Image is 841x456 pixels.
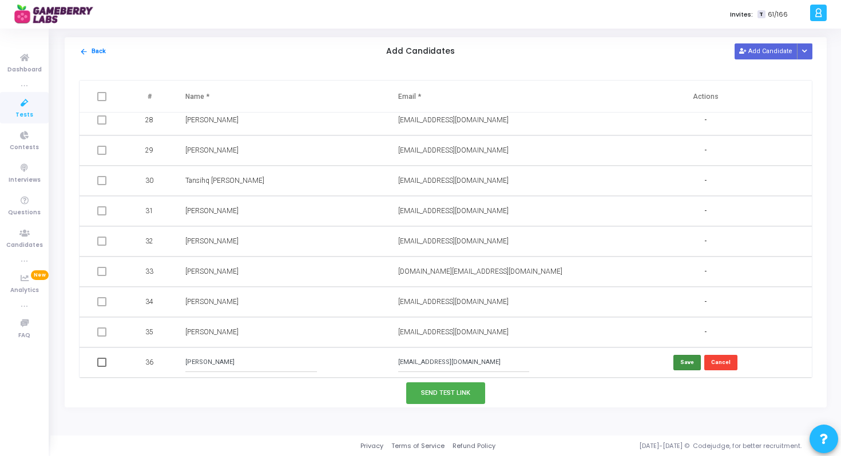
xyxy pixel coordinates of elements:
span: 33 [145,266,153,277]
span: [PERSON_NAME] [185,298,239,306]
button: Send Test Link [406,382,485,403]
mat-icon: arrow_back [80,47,88,56]
span: [EMAIL_ADDRESS][DOMAIN_NAME] [398,207,509,215]
span: Analytics [10,286,39,295]
span: 29 [145,145,153,155]
span: [DOMAIN_NAME][EMAIL_ADDRESS][DOMAIN_NAME] [398,267,562,275]
div: [DATE]-[DATE] © Codejudge, for better recruitment. [495,441,827,451]
span: Tansihq [PERSON_NAME] [185,177,264,185]
button: Back [79,46,106,57]
span: 30 [145,175,153,186]
span: 61/166 [768,10,788,19]
span: [EMAIL_ADDRESS][DOMAIN_NAME] [398,146,509,154]
th: # [127,81,174,113]
span: [PERSON_NAME] [185,328,239,336]
a: Terms of Service [391,441,445,451]
a: Privacy [360,441,383,451]
span: [EMAIL_ADDRESS][DOMAIN_NAME] [398,298,509,306]
span: [PERSON_NAME] [185,116,239,124]
th: Actions [599,81,812,113]
span: [PERSON_NAME] [185,146,239,154]
a: Refund Policy [453,441,495,451]
span: [EMAIL_ADDRESS][DOMAIN_NAME] [398,237,509,245]
span: [EMAIL_ADDRESS][DOMAIN_NAME] [398,177,509,185]
span: 31 [145,206,153,216]
span: [EMAIL_ADDRESS][DOMAIN_NAME] [398,328,509,336]
span: New [31,270,49,280]
span: - [704,297,707,307]
span: T [757,10,765,19]
button: Cancel [704,355,737,370]
span: - [704,267,707,277]
th: Email * [387,81,600,113]
span: - [704,176,707,186]
span: Interviews [9,175,41,185]
img: logo [14,3,100,26]
span: FAQ [18,331,30,341]
span: [PERSON_NAME] [185,267,239,275]
button: Add Candidate [735,43,798,59]
span: Questions [8,208,41,218]
h5: Add Candidates [386,47,455,57]
th: Name * [174,81,387,113]
span: [PERSON_NAME] [185,237,239,245]
span: - [704,327,707,337]
label: Invites: [730,10,753,19]
button: Save [673,355,701,370]
span: 28 [145,115,153,125]
span: Contests [10,143,39,153]
span: [PERSON_NAME] [185,207,239,215]
span: - [704,115,707,125]
span: Dashboard [7,65,42,75]
span: Candidates [6,241,43,250]
span: 32 [145,236,153,246]
span: - [704,237,707,246]
span: Tests [15,110,33,120]
span: 35 [145,327,153,337]
span: - [704,146,707,155]
span: [EMAIL_ADDRESS][DOMAIN_NAME] [398,116,509,124]
div: Button group with nested dropdown [797,43,813,59]
span: 36 [145,357,153,367]
span: 34 [145,297,153,307]
span: - [704,206,707,216]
